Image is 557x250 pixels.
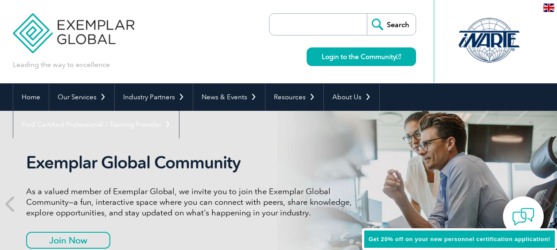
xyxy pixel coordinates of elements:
[265,83,323,111] a: Resources
[13,111,179,138] a: Find Certified Professional / Training Provider
[324,83,379,111] a: About Us
[13,60,110,70] p: Leading the way to excellence
[369,236,550,242] span: Get 20% off on your new personnel certification application!
[115,83,193,111] a: Industry Partners
[543,4,554,12] img: en
[367,14,416,35] input: Search
[307,47,416,66] a: Login to the Community
[26,232,110,249] a: Join Now
[49,83,114,111] a: Our Services
[26,186,358,218] p: As a valued member of Exemplar Global, we invite you to join the Exemplar Global Community—a fun,...
[26,152,358,173] h2: Exemplar Global Community
[512,206,534,228] img: contact-chat.png
[396,54,401,59] img: open_square.png
[13,83,49,111] a: Home
[193,83,265,111] a: News & Events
